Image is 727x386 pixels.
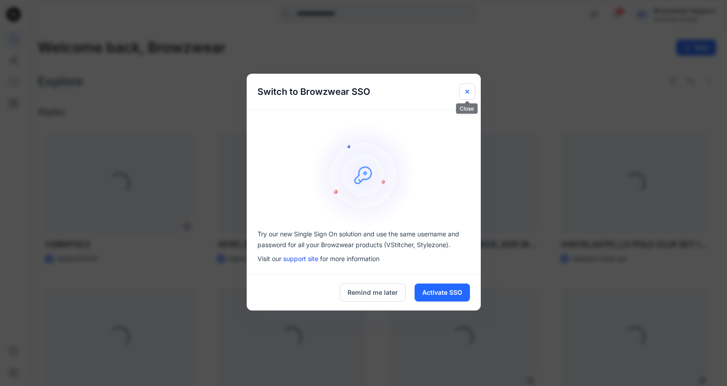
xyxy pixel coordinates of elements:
[310,121,418,229] img: onboarding-sz2.1ef2cb9c.svg
[247,74,381,110] h5: Switch to Browzwear SSO
[283,255,318,262] a: support site
[257,254,470,263] p: Visit our for more information
[257,229,470,250] p: Try our new Single Sign On solution and use the same username and password for all your Browzwear...
[415,284,470,302] button: Activate SSO
[459,84,475,100] button: Close
[340,284,406,302] button: Remind me later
